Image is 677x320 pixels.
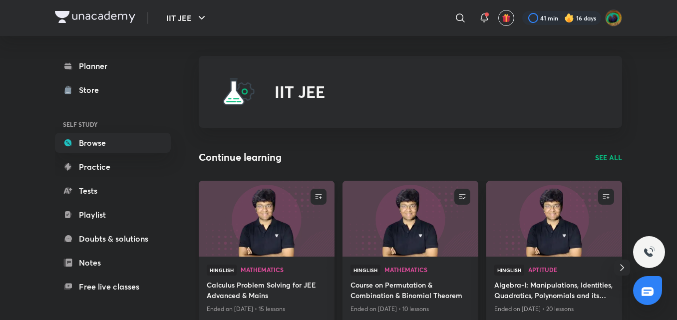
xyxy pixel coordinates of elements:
a: Algebra-I: Manipulations, Identities, Quadratics, Polynomials and its Equations [494,280,614,303]
a: Playlist [55,205,171,225]
a: Doubts & solutions [55,229,171,249]
a: new-thumbnail [342,181,478,257]
img: IIT JEE [223,76,255,108]
a: Company Logo [55,11,135,25]
a: Browse [55,133,171,153]
span: Aptitude [528,267,614,273]
span: Mathematics [384,267,470,273]
a: SEE ALL [595,152,622,163]
span: Hinglish [494,265,524,276]
a: Mathematics [384,267,470,274]
button: avatar [498,10,514,26]
a: Aptitude [528,267,614,274]
p: Ended on [DATE] • 20 lessons [494,303,614,316]
h6: SELF STUDY [55,116,171,133]
img: streak [564,13,574,23]
a: Calculus Problem Solving for JEE Advanced & Mains [207,280,327,303]
a: Course on Permutation & Combination & Binomial Theorem [350,280,470,303]
img: avatar [502,13,511,22]
img: Company Logo [55,11,135,23]
a: Practice [55,157,171,177]
a: Mathematics [241,267,327,274]
h2: Continue learning [199,150,282,165]
a: new-thumbnail [199,181,335,257]
span: Hinglish [207,265,237,276]
button: IIT JEE [160,8,214,28]
a: new-thumbnail [486,181,622,257]
a: Notes [55,253,171,273]
a: Store [55,80,171,100]
span: Hinglish [350,265,380,276]
div: Store [79,84,105,96]
a: Free live classes [55,277,171,297]
p: Ended on [DATE] • 15 lessons [207,303,327,316]
img: new-thumbnail [197,180,336,257]
p: Ended on [DATE] • 10 lessons [350,303,470,316]
h2: IIT JEE [275,82,325,101]
a: Tests [55,181,171,201]
span: Mathematics [241,267,327,273]
img: new-thumbnail [341,180,479,257]
img: new-thumbnail [485,180,623,257]
img: ttu [643,246,655,258]
img: Shravan [605,9,622,26]
a: Planner [55,56,171,76]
